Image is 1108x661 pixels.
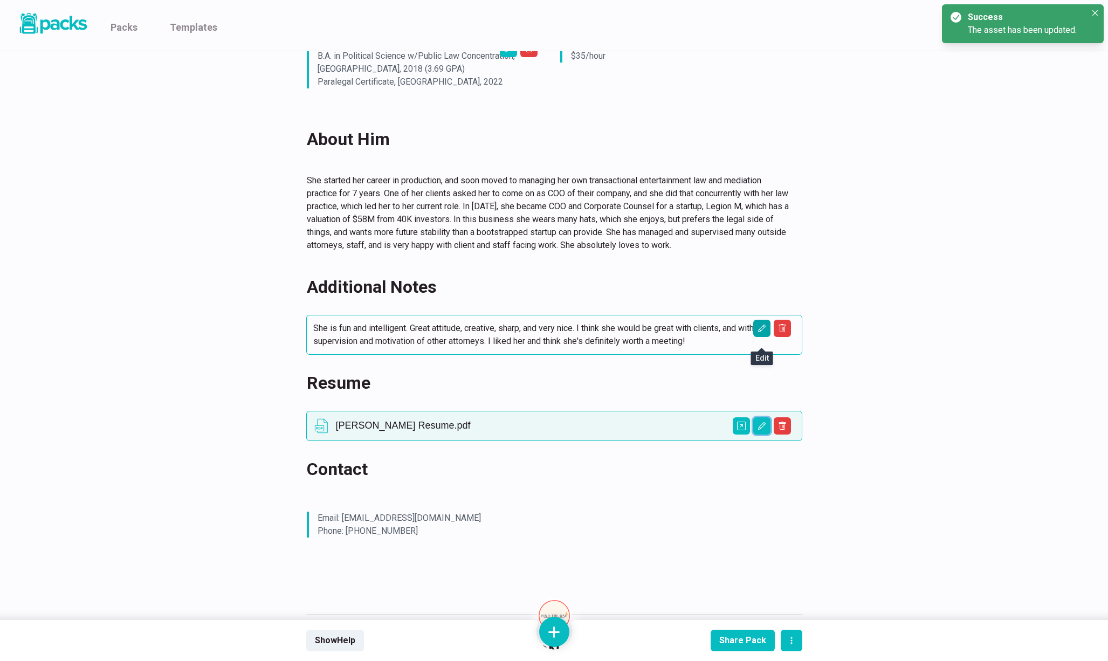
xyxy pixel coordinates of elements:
h2: Resume [307,370,789,396]
button: Delete asset [774,320,791,337]
p: She is fun and intelligent. Great attitude, creative, sharp, and very nice. I think she would be ... [313,322,795,348]
h2: Contact [307,456,789,482]
p: Email: [EMAIL_ADDRESS][DOMAIN_NAME] Phone: [PHONE_NUMBER] [318,512,780,538]
a: Packs logo [16,11,89,40]
img: Laura Carter [539,600,570,631]
button: Edit asset [753,417,770,435]
h2: Additional Notes [307,274,789,300]
button: Share Pack [711,630,775,651]
button: Edit asset [753,320,770,337]
div: The asset has been updated. [968,24,1086,37]
button: ShowHelp [306,630,364,651]
h2: About Him [307,126,789,152]
p: $35/hour [571,50,780,63]
button: Open external link [733,417,750,435]
div: Share Pack [719,635,766,645]
p: She started her career in production, and soon moved to managing her own transactional entertainm... [307,174,789,252]
div: Success [968,11,1082,24]
img: Packs logo [16,11,89,36]
button: actions [781,630,802,651]
p: B.A. in Political Science w/Public Law Concentration, [GEOGRAPHIC_DATA], 2018 (3.69 GPA) Paralega... [318,50,527,88]
p: [PERSON_NAME] Resume.pdf [336,420,795,432]
button: Delete asset [774,417,791,435]
button: Close [1089,6,1102,19]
